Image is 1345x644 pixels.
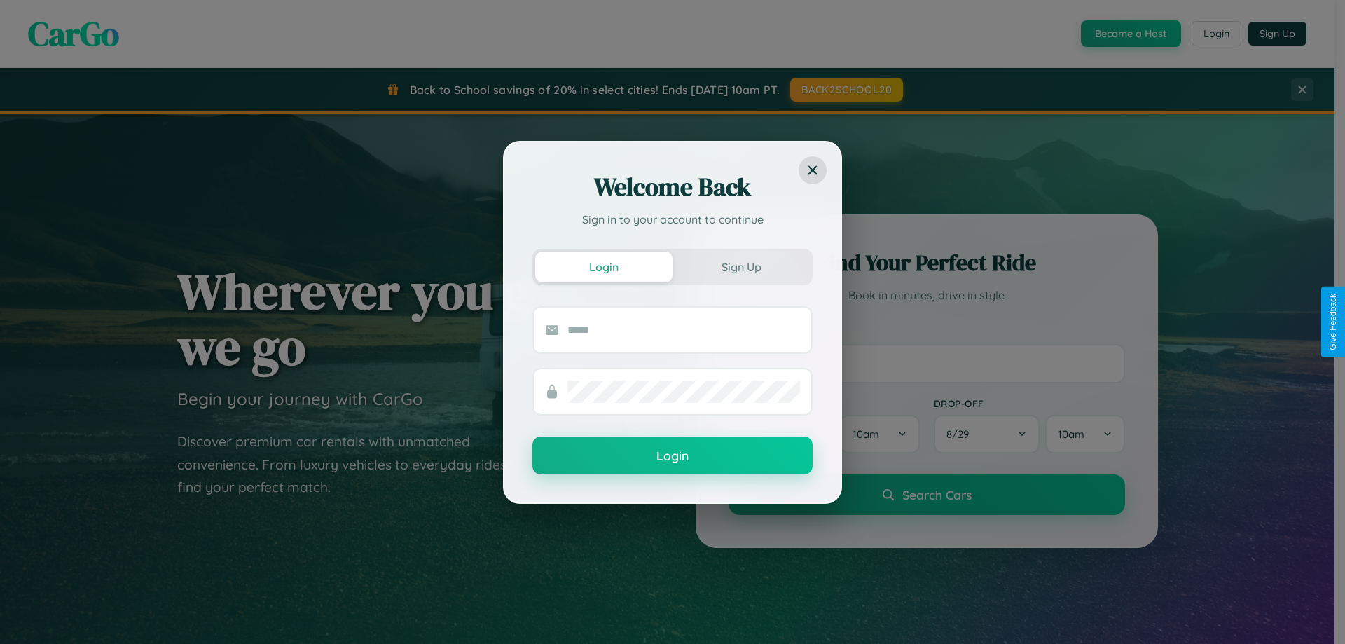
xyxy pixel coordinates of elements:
[532,211,813,228] p: Sign in to your account to continue
[532,437,813,474] button: Login
[1328,294,1338,350] div: Give Feedback
[672,252,810,282] button: Sign Up
[535,252,672,282] button: Login
[532,170,813,204] h2: Welcome Back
